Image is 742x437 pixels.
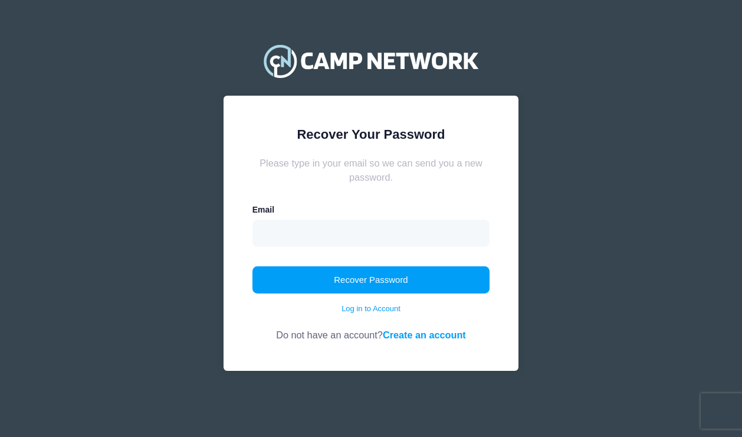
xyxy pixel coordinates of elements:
[383,330,466,340] a: Create an account
[258,37,484,84] img: Camp Network
[252,266,490,293] button: Recover Password
[252,156,490,185] div: Please type in your email so we can send you a new password.
[252,125,490,144] div: Recover Your Password
[252,314,490,342] div: Do not have an account?
[252,204,274,216] label: Email
[342,303,400,315] a: Log in to Account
